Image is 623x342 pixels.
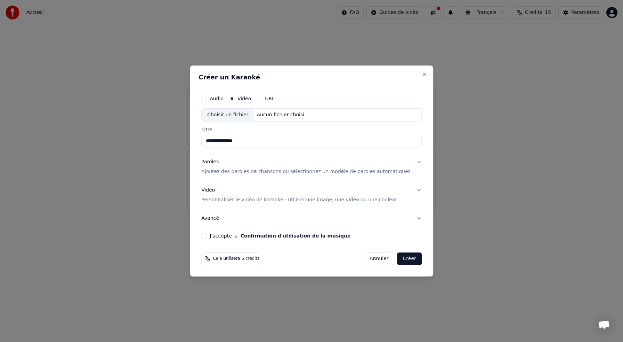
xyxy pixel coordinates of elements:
[397,252,422,265] button: Créer
[202,109,254,121] div: Choisir un fichier
[201,181,422,209] button: VidéoPersonnaliser le vidéo de karaoké : utiliser une image, une vidéo ou une couleur
[201,153,422,181] button: ParolesAjoutez des paroles de chansons ou sélectionnez un modèle de paroles automatiques
[364,252,394,265] button: Annuler
[201,196,397,203] p: Personnaliser le vidéo de karaoké : utiliser une image, une vidéo ou une couleur
[201,209,422,227] button: Avancé
[201,187,397,203] div: Vidéo
[213,256,259,262] span: Cela utilisera 5 crédits
[241,233,351,238] button: J'accepte la
[201,158,219,165] div: Paroles
[201,168,411,175] p: Ajoutez des paroles de chansons ou sélectionnez un modèle de paroles automatiques
[210,233,350,238] label: J'accepte la
[199,74,424,80] h2: Créer un Karaoké
[201,127,422,132] label: Titre
[265,96,275,101] label: URL
[237,96,251,101] label: Vidéo
[254,111,307,118] div: Aucun fichier choisi
[210,96,224,101] label: Audio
